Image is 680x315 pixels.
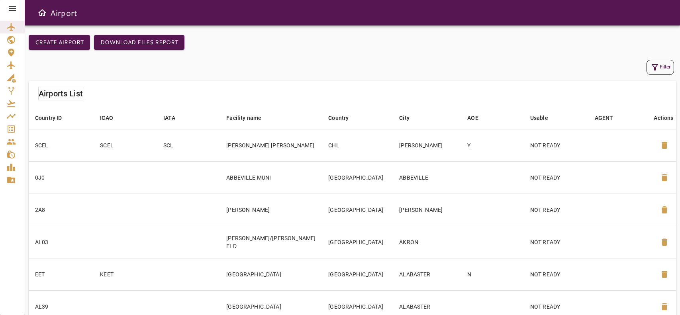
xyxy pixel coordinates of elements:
td: [GEOGRAPHIC_DATA] [322,161,393,194]
h6: Airport [50,6,77,19]
td: N [461,258,524,290]
span: ICAO [100,113,123,123]
div: City [399,113,410,123]
h6: Airports List [39,87,83,100]
button: Delete Airport [655,200,674,219]
td: [PERSON_NAME] [393,129,461,161]
td: ABBEVILLE [393,161,461,194]
div: AGENT [595,113,613,123]
td: [GEOGRAPHIC_DATA] [322,226,393,258]
td: KEET [94,258,157,290]
div: AOE [467,113,478,123]
div: Usable [530,113,548,123]
td: [PERSON_NAME]/[PERSON_NAME] FLD [220,226,322,258]
button: Delete Airport [655,265,674,284]
button: Delete Airport [655,168,674,187]
p: NOT READY [530,174,582,182]
td: EET [29,258,94,290]
span: Country [328,113,359,123]
td: [PERSON_NAME] [220,194,322,226]
span: delete [660,173,669,182]
p: NOT READY [530,238,582,246]
div: IATA [163,113,175,123]
span: City [399,113,420,123]
button: Delete Airport [655,136,674,155]
td: [GEOGRAPHIC_DATA] [220,258,322,290]
td: AL03 [29,226,94,258]
span: Usable [530,113,559,123]
td: [GEOGRAPHIC_DATA] [322,258,393,290]
td: AKRON [393,226,461,258]
div: Facility name [226,113,261,123]
span: Facility name [226,113,272,123]
td: SCEL [94,129,157,161]
button: Open drawer [34,5,50,21]
div: ICAO [100,113,113,123]
button: Download Files Report [94,35,184,50]
p: NOT READY [530,141,582,149]
button: Delete Airport [655,233,674,252]
span: delete [660,302,669,311]
p: NOT READY [530,270,582,278]
td: ABBEVILLE MUNI [220,161,322,194]
span: IATA [163,113,186,123]
span: Country ID [35,113,73,123]
td: CHL [322,129,393,161]
td: SCEL [29,129,94,161]
td: 0J0 [29,161,94,194]
div: Country ID [35,113,62,123]
p: NOT READY [530,303,582,311]
span: AOE [467,113,488,123]
td: 2A8 [29,194,94,226]
span: delete [660,205,669,215]
td: [GEOGRAPHIC_DATA] [322,194,393,226]
span: AGENT [595,113,624,123]
td: [PERSON_NAME] [PERSON_NAME] [220,129,322,161]
td: Y [461,129,524,161]
span: delete [660,237,669,247]
span: delete [660,141,669,150]
span: delete [660,270,669,279]
p: NOT READY [530,206,582,214]
td: SCL [157,129,220,161]
button: Create airport [29,35,90,50]
td: [PERSON_NAME] [393,194,461,226]
button: Filter [647,60,674,75]
td: ALABASTER [393,258,461,290]
div: Country [328,113,349,123]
